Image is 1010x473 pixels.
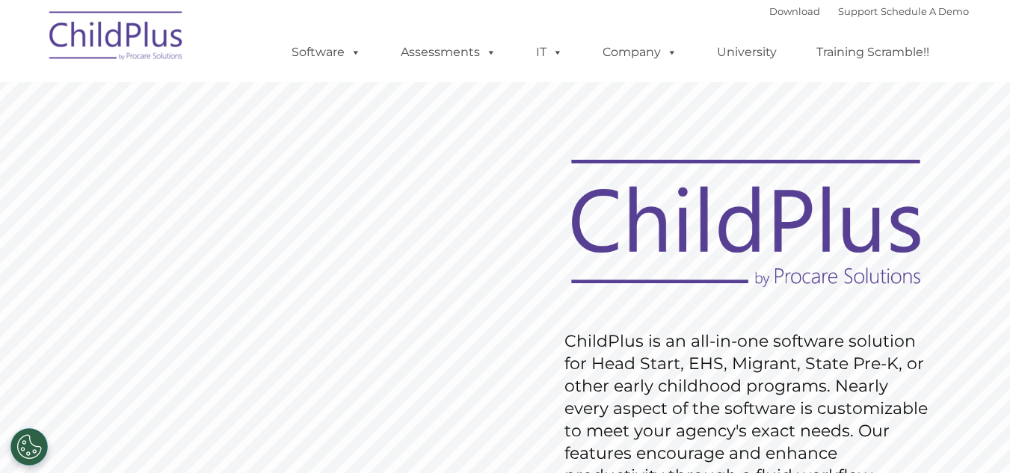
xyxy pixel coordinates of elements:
[521,37,578,67] a: IT
[769,5,969,17] font: |
[10,428,48,466] button: Cookies Settings
[277,37,376,67] a: Software
[702,37,792,67] a: University
[588,37,692,67] a: Company
[769,5,820,17] a: Download
[42,1,191,75] img: ChildPlus by Procare Solutions
[838,5,878,17] a: Support
[386,37,511,67] a: Assessments
[801,37,944,67] a: Training Scramble!!
[881,5,969,17] a: Schedule A Demo
[935,401,1010,473] iframe: Chat Widget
